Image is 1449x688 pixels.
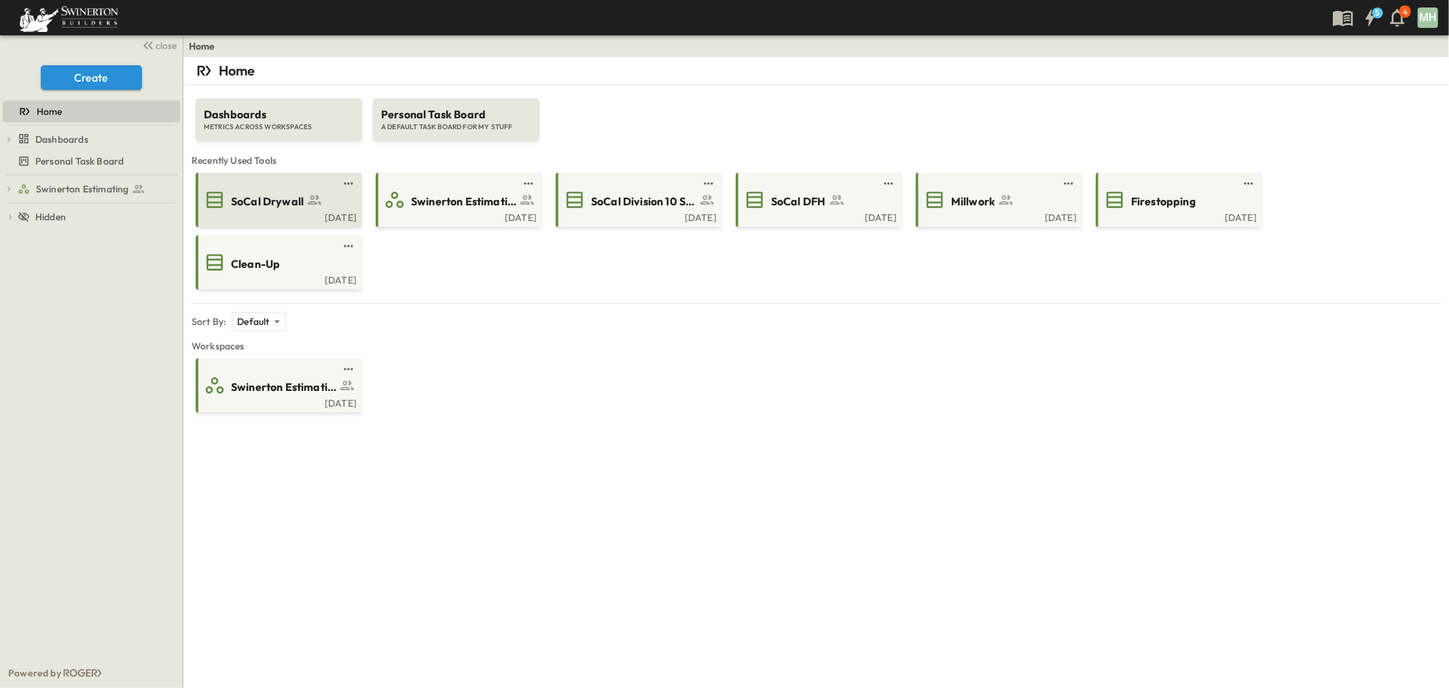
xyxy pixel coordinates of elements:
[1098,189,1257,211] a: Firestopping
[918,211,1077,222] a: [DATE]
[591,194,696,209] span: SoCal Division 10 Specialties
[237,315,269,328] p: Default
[204,122,354,132] span: METRICS ACROSS WORKSPACES
[411,194,516,209] span: Swinerton Estimating
[1357,5,1384,30] button: 5
[35,210,66,224] span: Hidden
[3,152,177,171] a: Personal Task Board
[558,189,717,211] a: SoCal Division 10 Specialties
[520,175,537,192] button: test
[558,211,717,222] a: [DATE]
[951,194,995,209] span: Millwork
[204,107,354,122] span: Dashboards
[35,133,88,146] span: Dashboards
[3,150,180,172] div: Personal Task Boardtest
[880,175,897,192] button: test
[198,375,357,396] a: Swinerton Estimating
[18,130,177,149] a: Dashboards
[918,189,1077,211] a: Millwork
[738,189,897,211] a: SoCal DFH
[1060,175,1077,192] button: test
[3,178,180,200] div: Swinerton Estimatingtest
[381,107,531,122] span: Personal Task Board
[1403,7,1408,18] p: 4
[771,194,826,209] span: SoCal DFH
[16,3,121,32] img: 6c363589ada0b36f064d841b69d3a419a338230e66bb0a533688fa5cc3e9e735.png
[1416,6,1439,29] button: MH
[1240,175,1257,192] button: test
[231,379,336,395] span: Swinerton Estimating
[189,39,215,53] a: Home
[378,211,537,222] a: [DATE]
[194,85,363,140] a: DashboardsMETRICS ACROSS WORKSPACES
[340,361,357,377] button: test
[231,194,304,209] span: SoCal Drywall
[41,65,142,90] button: Create
[231,256,280,272] span: Clean-Up
[198,252,357,273] a: Clean-Up
[198,396,357,407] a: [DATE]
[198,189,357,211] a: SoCal Drywall
[372,85,541,140] a: Personal Task BoardA DEFAULT TASK BOARD FOR MY STUFF
[1098,211,1257,222] a: [DATE]
[340,175,357,192] button: test
[37,105,62,118] span: Home
[738,211,897,222] a: [DATE]
[1375,7,1380,18] h6: 5
[340,238,357,254] button: test
[1418,7,1438,28] div: MH
[700,175,717,192] button: test
[381,122,531,132] span: A DEFAULT TASK BOARD FOR MY STUFF
[198,273,357,284] a: [DATE]
[1131,194,1196,209] span: Firestopping
[137,35,180,54] button: close
[156,39,177,52] span: close
[192,154,1441,167] span: Recently Used Tools
[192,339,1441,353] span: Workspaces
[192,315,226,328] p: Sort By:
[189,39,223,53] nav: breadcrumbs
[232,312,285,331] div: Default
[198,211,357,222] a: [DATE]
[3,102,177,121] a: Home
[35,154,124,168] span: Personal Task Board
[219,61,255,80] p: Home
[36,182,128,196] span: Swinerton Estimating
[18,179,177,199] a: Swinerton Estimating
[378,189,537,211] a: Swinerton Estimating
